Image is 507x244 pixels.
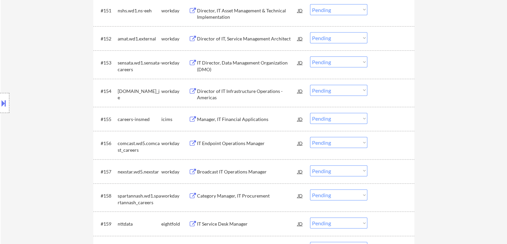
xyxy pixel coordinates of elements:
[197,221,298,227] div: IT Service Desk Manager
[101,168,112,175] div: #157
[161,193,189,199] div: workday
[297,137,304,149] div: JD
[297,85,304,97] div: JD
[297,165,304,177] div: JD
[161,140,189,147] div: workday
[101,221,112,227] div: #159
[297,218,304,230] div: JD
[197,193,298,199] div: Category Manager, IT Procurement
[197,7,298,20] div: Director, IT Asset Management & Technical Implementation
[118,221,161,227] div: nttdata
[197,140,298,147] div: IT Endpoint Operations Manager
[161,116,189,123] div: icims
[118,168,161,175] div: nexstar.wd5.nexstar
[297,190,304,202] div: JD
[161,59,189,66] div: workday
[197,88,298,101] div: Director of IT Infrastructure Operations - Americas
[197,168,298,175] div: Broadcast IT Operations Manager
[297,56,304,69] div: JD
[197,59,298,73] div: IT Director, Data Management Organization (DMO)
[161,88,189,95] div: workday
[101,193,112,199] div: #158
[161,35,189,42] div: workday
[161,221,189,227] div: eightfold
[197,35,298,42] div: Director of IT, Service Management Architect
[297,4,304,16] div: JD
[118,35,161,42] div: amat.wd1.external
[297,113,304,125] div: JD
[118,116,161,123] div: careers-insmed
[118,7,161,14] div: nshs.wd1.ns-eeh
[161,168,189,175] div: workday
[101,35,112,42] div: #152
[197,116,298,123] div: Manager, IT Financial Applications
[297,32,304,44] div: JD
[101,7,112,14] div: #151
[118,193,161,206] div: spartannash.wd1.spartannash_careers
[118,59,161,73] div: sensata.wd1.sensata-careers
[118,88,161,101] div: [DOMAIN_NAME]_je
[161,7,189,14] div: workday
[118,140,161,153] div: comcast.wd5.comcast_careers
